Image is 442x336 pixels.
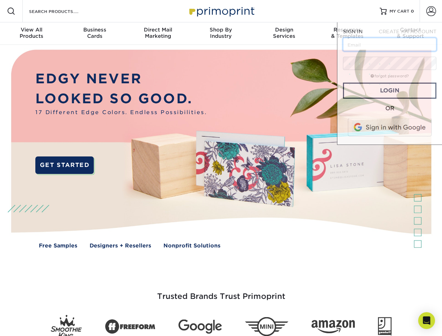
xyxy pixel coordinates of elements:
input: Email [343,38,436,51]
span: CREATE AN ACCOUNT [379,29,436,34]
span: Resources [316,27,379,33]
img: Goodwill [378,317,392,336]
div: Industry [189,27,252,39]
a: Direct MailMarketing [126,22,189,45]
a: Resources& Templates [316,22,379,45]
a: BusinessCards [63,22,126,45]
p: EDGY NEVER [35,69,207,89]
span: MY CART [390,8,409,14]
span: 0 [411,9,414,14]
input: SEARCH PRODUCTS..... [28,7,97,15]
a: DesignServices [253,22,316,45]
div: & Templates [316,27,379,39]
div: Cards [63,27,126,39]
span: Business [63,27,126,33]
span: Direct Mail [126,27,189,33]
img: Primoprint [186,3,256,19]
img: Amazon [311,320,355,334]
span: Shop By [189,27,252,33]
h3: Trusted Brands Trust Primoprint [16,275,426,309]
a: Nonprofit Solutions [163,242,220,250]
div: OR [343,104,436,113]
a: Designers + Resellers [90,242,151,250]
a: Free Samples [39,242,77,250]
a: GET STARTED [35,156,94,174]
span: 17 Different Edge Colors. Endless Possibilities. [35,108,207,117]
p: LOOKED SO GOOD. [35,89,207,109]
span: SIGN IN [343,29,363,34]
span: Design [253,27,316,33]
div: Open Intercom Messenger [418,312,435,329]
a: forgot password? [371,74,409,78]
a: Login [343,83,436,99]
div: Marketing [126,27,189,39]
a: Shop ByIndustry [189,22,252,45]
div: Services [253,27,316,39]
img: Google [178,320,222,334]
